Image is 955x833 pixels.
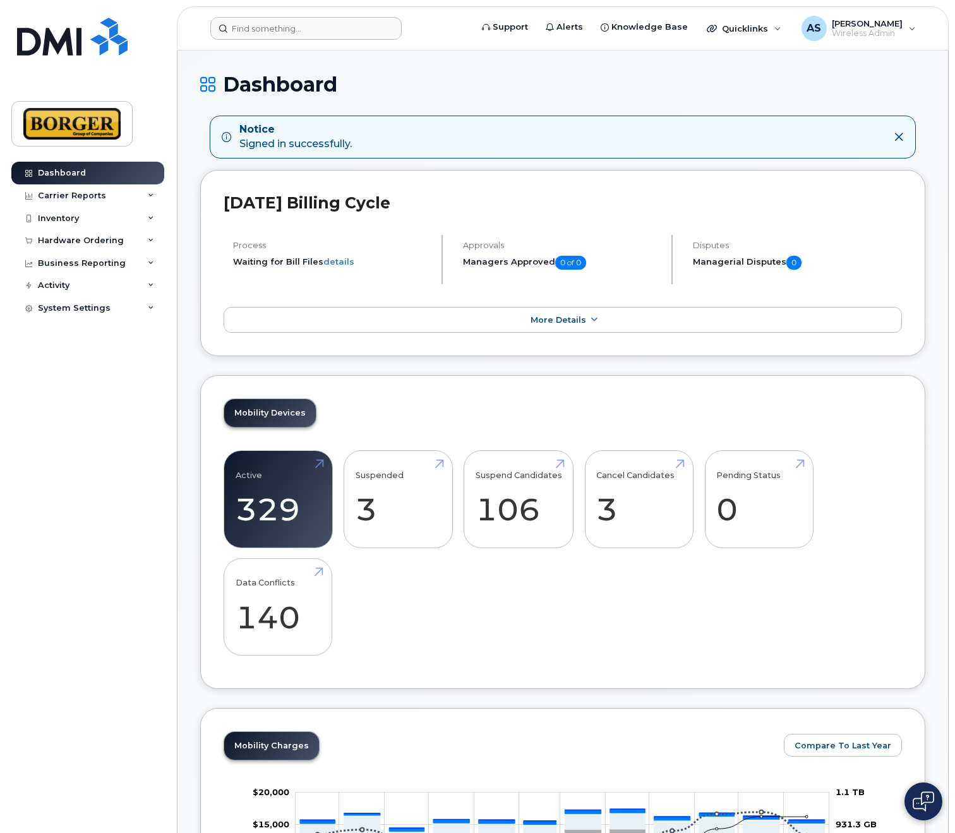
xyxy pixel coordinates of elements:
tspan: 1.1 TB [836,787,865,797]
h2: [DATE] Billing Cycle [224,193,902,212]
a: Suspend Candidates 106 [476,458,562,541]
a: Mobility Devices [224,399,316,427]
img: Open chat [913,791,934,812]
span: 0 of 0 [555,256,586,270]
span: More Details [531,315,586,325]
g: GST [300,809,825,831]
button: Compare To Last Year [784,734,902,757]
a: Suspended 3 [356,458,441,541]
a: Active 329 [236,458,321,541]
h5: Managers Approved [463,256,661,270]
a: details [323,256,354,267]
h4: Approvals [463,241,661,250]
tspan: $20,000 [253,787,289,797]
div: Signed in successfully. [239,123,352,152]
h4: Process [233,241,431,250]
h1: Dashboard [200,73,925,95]
a: Data Conflicts 140 [236,565,321,649]
a: Mobility Charges [224,732,319,760]
g: $0 [253,787,289,797]
h4: Disputes [693,241,902,250]
g: $0 [253,819,289,829]
span: Compare To Last Year [795,740,891,752]
h5: Managerial Disputes [693,256,902,270]
li: Waiting for Bill Files [233,256,431,268]
span: 0 [786,256,802,270]
a: Pending Status 0 [716,458,802,541]
a: Cancel Candidates 3 [596,458,682,541]
tspan: 931.3 GB [836,819,877,829]
tspan: $15,000 [253,819,289,829]
strong: Notice [239,123,352,137]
